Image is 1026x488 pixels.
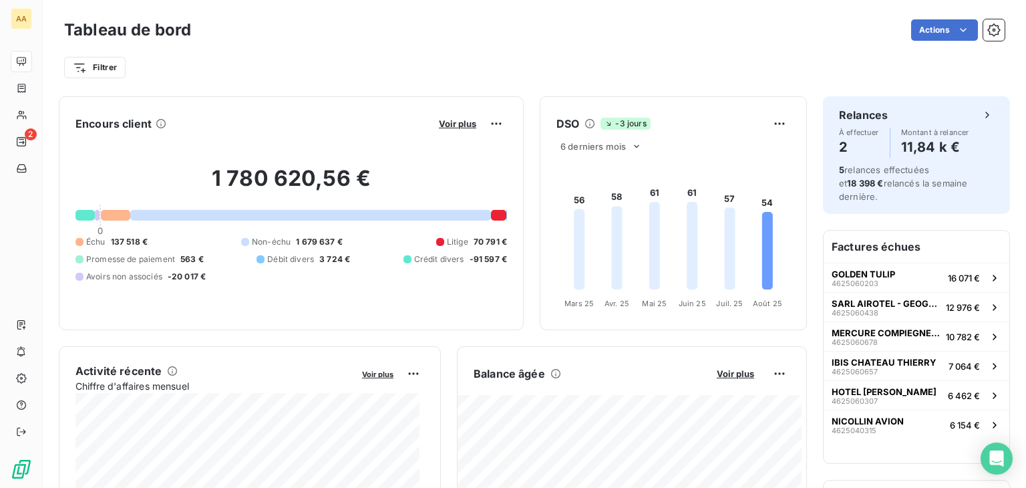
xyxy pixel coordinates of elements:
[11,459,32,480] img: Logo LeanPay
[601,118,650,130] span: -3 jours
[824,351,1009,380] button: IBIS CHATEAU THIERRY46250606577 064 €
[832,328,940,338] span: MERCURE COMPIEGNE - STGHC
[717,368,754,379] span: Voir plus
[64,18,191,42] h3: Tableau de bord
[358,368,397,380] button: Voir plus
[296,236,343,248] span: 1 679 637 €
[839,164,844,175] span: 5
[111,236,148,248] span: 137 518 €
[948,273,980,283] span: 16 071 €
[946,302,980,313] span: 12 976 €
[439,118,476,129] span: Voir plus
[948,390,980,401] span: 6 462 €
[64,57,126,78] button: Filtrer
[832,357,936,368] span: IBIS CHATEAU THIERRY
[11,131,31,152] a: 2
[168,271,206,283] span: -20 017 €
[560,141,626,152] span: 6 derniers mois
[981,443,1013,475] div: Open Intercom Messenger
[75,363,162,379] h6: Activité récente
[832,269,895,279] span: GOLDEN TULIP
[470,253,507,265] span: -91 597 €
[25,128,37,140] span: 2
[75,165,507,205] h2: 1 780 620,56 €
[824,322,1009,351] button: MERCURE COMPIEGNE - STGHC462506067810 782 €
[824,292,1009,322] button: SARL AIROTEL - GEOGRAPHOTEL462506043812 976 €
[252,236,291,248] span: Non-échu
[435,118,480,130] button: Voir plus
[949,361,980,372] span: 7 064 €
[901,128,969,136] span: Montant à relancer
[713,368,758,380] button: Voir plus
[753,299,782,308] tspan: Août 25
[642,299,667,308] tspan: Mai 25
[832,298,940,309] span: SARL AIROTEL - GEOGRAPHOTEL
[556,116,579,132] h6: DSO
[267,253,314,265] span: Débit divers
[824,263,1009,292] button: GOLDEN TULIP462506020316 071 €
[605,299,629,308] tspan: Avr. 25
[832,426,876,435] span: 4625040315
[847,178,883,189] span: 18 398 €
[564,299,594,308] tspan: Mars 25
[362,370,393,379] span: Voir plus
[75,116,152,132] h6: Encours client
[832,386,936,397] span: HOTEL [PERSON_NAME]
[824,231,1009,263] h6: Factures échues
[946,332,980,342] span: 10 782 €
[86,253,175,265] span: Promesse de paiement
[839,136,879,158] h4: 2
[414,253,464,265] span: Crédit divers
[832,416,904,426] span: NICOLLIN AVION
[832,338,878,346] span: 4625060678
[679,299,706,308] tspan: Juin 25
[824,380,1009,410] button: HOTEL [PERSON_NAME]46250603076 462 €
[839,164,967,202] span: relances effectuées et relancés la semaine dernière.
[824,410,1009,439] button: NICOLLIN AVION46250403156 154 €
[839,107,888,123] h6: Relances
[474,366,545,382] h6: Balance âgée
[716,299,743,308] tspan: Juil. 25
[911,19,978,41] button: Actions
[901,136,969,158] h4: 11,84 k €
[839,128,879,136] span: À effectuer
[832,279,878,287] span: 4625060203
[86,271,162,283] span: Avoirs non associés
[950,420,980,431] span: 6 154 €
[180,253,204,265] span: 563 €
[474,236,507,248] span: 70 791 €
[319,253,350,265] span: 3 724 €
[447,236,468,248] span: Litige
[832,309,878,317] span: 4625060438
[832,397,878,405] span: 4625060307
[832,368,878,376] span: 4625060657
[98,225,103,236] span: 0
[86,236,106,248] span: Échu
[75,379,353,393] span: Chiffre d'affaires mensuel
[11,8,32,29] div: AA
